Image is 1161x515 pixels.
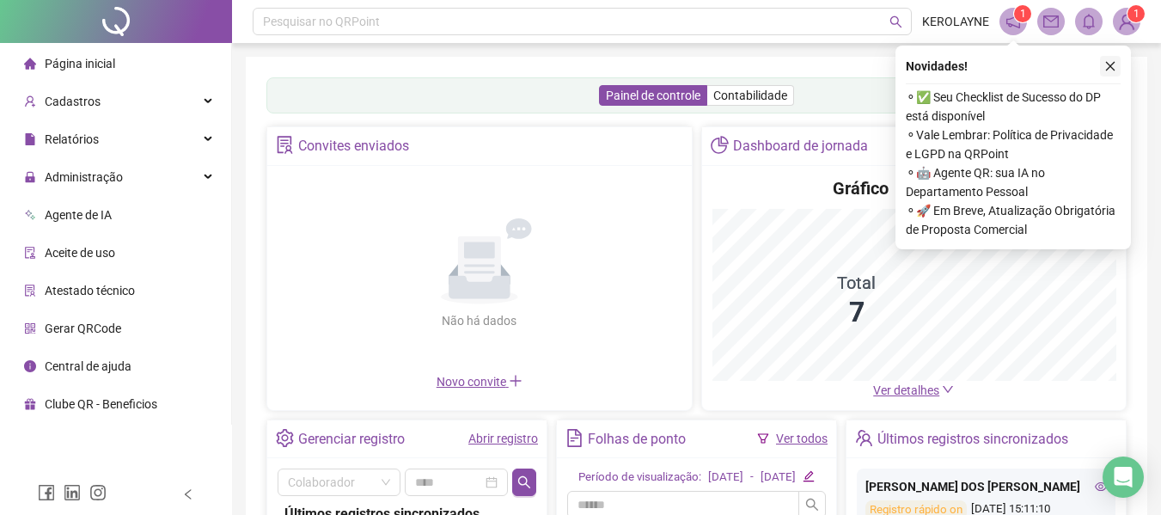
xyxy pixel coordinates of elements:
span: lock [24,171,36,183]
span: mail [1043,14,1059,29]
span: filter [757,432,769,444]
span: Aceite de uso [45,246,115,260]
span: plus [509,374,522,388]
img: 85417 [1114,9,1140,34]
div: [DATE] [708,469,743,487]
span: gift [24,398,36,410]
span: ⚬ 🤖 Agente QR: sua IA no Departamento Pessoal [906,163,1121,201]
span: Ver detalhes [873,383,939,397]
sup: Atualize o seu contato no menu Meus Dados [1127,5,1145,22]
span: solution [276,136,294,154]
span: Cadastros [45,95,101,108]
a: Abrir registro [468,432,538,445]
span: Novidades ! [906,57,968,76]
span: search [889,15,902,28]
div: Período de visualização: [578,469,701,487]
div: - [750,469,754,487]
span: down [942,383,954,395]
span: Agente de IA [45,208,112,222]
span: pie-chart [711,136,729,154]
span: setting [276,429,294,447]
span: Atestado técnico [45,284,135,297]
span: notification [1005,14,1021,29]
div: Convites enviados [298,132,409,161]
div: Dashboard de jornada [733,132,868,161]
a: Ver detalhes down [873,383,954,397]
span: info-circle [24,360,36,372]
span: Gerar QRCode [45,322,121,335]
span: solution [24,285,36,297]
span: search [517,475,531,489]
div: [PERSON_NAME] DOS [PERSON_NAME] [865,477,1107,496]
a: Ver todos [776,432,828,445]
span: instagram [89,484,107,501]
span: Página inicial [45,57,115,71]
div: Open Intercom Messenger [1103,457,1144,498]
span: linkedin [64,484,81,501]
span: Novo convite [437,375,522,389]
span: qrcode [24,322,36,334]
span: ⚬ ✅ Seu Checklist de Sucesso do DP está disponível [906,88,1121,126]
span: KEROLAYNE [922,12,989,31]
span: user-add [24,95,36,107]
span: file [24,133,36,145]
span: file-text [565,429,584,447]
div: Gerenciar registro [298,425,405,454]
div: [DATE] [761,469,796,487]
span: 1 [1020,8,1026,20]
span: close [1104,60,1116,72]
h4: Gráfico [833,176,889,200]
span: bell [1081,14,1097,29]
span: eye [1095,481,1107,493]
span: audit [24,247,36,259]
div: Últimos registros sincronizados [877,425,1068,454]
sup: 1 [1014,5,1031,22]
span: ⚬ 🚀 Em Breve, Atualização Obrigatória de Proposta Comercial [906,201,1121,239]
span: Relatórios [45,132,99,146]
span: facebook [38,484,55,501]
span: home [24,58,36,70]
span: Painel de controle [606,89,700,102]
span: edit [803,470,814,481]
div: Folhas de ponto [588,425,686,454]
span: left [182,488,194,500]
div: Não há dados [400,311,559,330]
span: 1 [1134,8,1140,20]
span: team [855,429,873,447]
span: Central de ajuda [45,359,131,373]
span: Administração [45,170,123,184]
span: Contabilidade [713,89,787,102]
span: Clube QR - Beneficios [45,397,157,411]
span: ⚬ Vale Lembrar: Política de Privacidade e LGPD na QRPoint [906,126,1121,163]
span: search [805,498,819,512]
